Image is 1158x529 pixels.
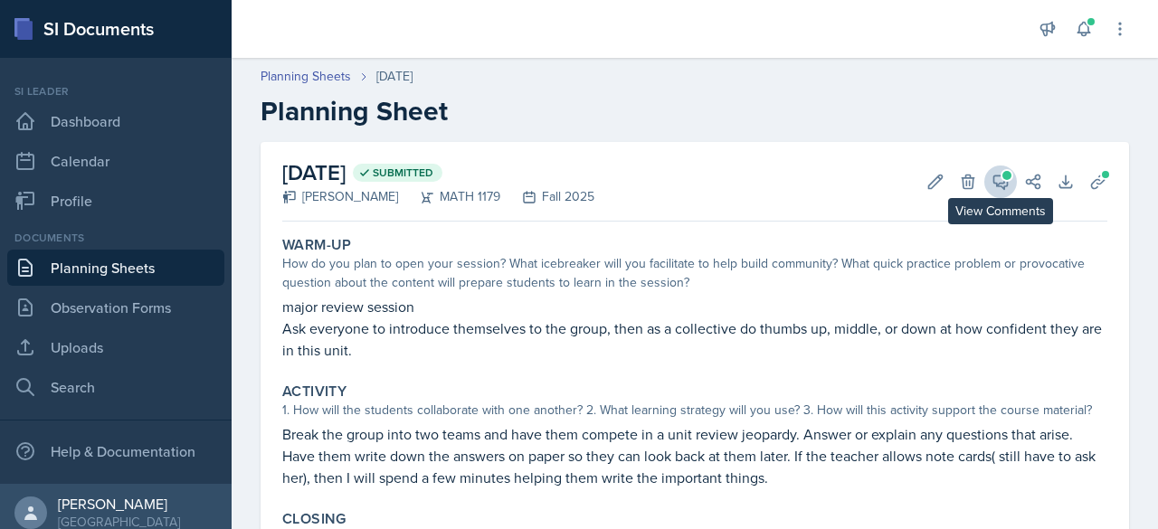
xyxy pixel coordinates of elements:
[282,296,1107,317] p: major review session
[282,510,346,528] label: Closing
[282,383,346,401] label: Activity
[282,423,1107,488] p: Break the group into two teams and have them compete in a unit review jeopardy. Answer or explain...
[7,230,224,246] div: Documents
[282,236,352,254] label: Warm-Up
[282,187,398,206] div: [PERSON_NAME]
[398,187,500,206] div: MATH 1179
[373,165,433,180] span: Submitted
[282,254,1107,292] div: How do you plan to open your session? What icebreaker will you facilitate to help build community...
[282,317,1107,361] p: Ask everyone to introduce themselves to the group, then as a collective do thumbs up, middle, or ...
[500,187,594,206] div: Fall 2025
[7,183,224,219] a: Profile
[7,103,224,139] a: Dashboard
[282,401,1107,420] div: 1. How will the students collaborate with one another? 2. What learning strategy will you use? 3....
[261,67,351,86] a: Planning Sheets
[7,433,224,469] div: Help & Documentation
[376,67,413,86] div: [DATE]
[7,143,224,179] a: Calendar
[7,83,224,99] div: Si leader
[7,289,224,326] a: Observation Forms
[261,95,1129,128] h2: Planning Sheet
[984,165,1017,198] button: View Comments
[7,250,224,286] a: Planning Sheets
[7,329,224,365] a: Uploads
[282,156,594,189] h2: [DATE]
[58,495,180,513] div: [PERSON_NAME]
[7,369,224,405] a: Search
